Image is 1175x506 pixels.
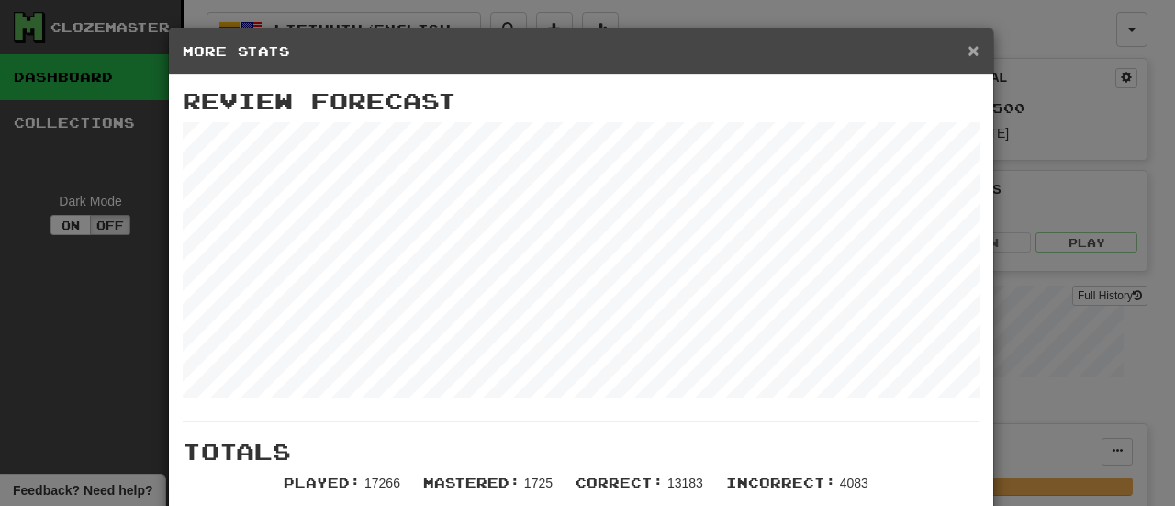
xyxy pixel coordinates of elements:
[183,42,979,61] h5: More Stats
[423,475,520,490] span: Mastered :
[414,474,566,506] li: 1725
[717,474,882,506] li: 4083
[183,89,979,113] h3: Review Forecast
[576,475,664,490] span: Correct :
[274,474,414,506] li: 17266
[183,440,979,464] h3: Totals
[284,475,361,490] span: Played :
[968,39,979,61] span: ×
[968,40,979,60] button: Close
[566,474,717,506] li: 13183
[726,475,836,490] span: Incorrect :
